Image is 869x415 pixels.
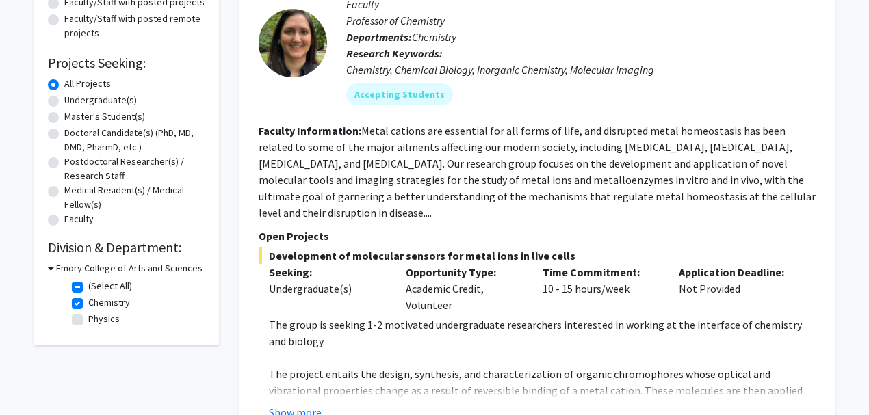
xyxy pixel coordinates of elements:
label: (Select All) [88,279,132,293]
label: Chemistry [88,295,130,310]
b: Research Keywords: [346,46,443,60]
p: Application Deadline: [679,264,795,280]
label: Postdoctoral Researcher(s) / Research Staff [64,155,205,183]
p: Open Projects [259,228,816,244]
b: Faculty Information: [259,124,361,137]
label: Master's Student(s) [64,109,145,124]
label: Undergraduate(s) [64,93,137,107]
h2: Projects Seeking: [48,55,205,71]
h2: Division & Department: [48,239,205,256]
p: Opportunity Type: [406,264,522,280]
div: Academic Credit, Volunteer [395,264,532,313]
p: The group is seeking 1-2 motivated undergraduate researchers interested in working at the interfa... [269,317,816,349]
h3: Emory College of Arts and Sciences [56,261,203,276]
p: Professor of Chemistry [346,12,816,29]
div: Chemistry, Chemical Biology, Inorganic Chemistry, Molecular Imaging [346,62,816,78]
iframe: Chat [10,353,58,405]
label: Faculty [64,212,94,226]
label: Doctoral Candidate(s) (PhD, MD, DMD, PharmD, etc.) [64,126,205,155]
label: All Projects [64,77,111,91]
p: Seeking: [269,264,385,280]
label: Medical Resident(s) / Medical Fellow(s) [64,183,205,212]
mat-chip: Accepting Students [346,83,453,105]
span: Chemistry [412,30,456,44]
label: Physics [88,312,120,326]
div: 10 - 15 hours/week [532,264,669,313]
div: Undergraduate(s) [269,280,385,297]
b: Departments: [346,30,412,44]
label: Faculty/Staff with posted remote projects [64,12,205,40]
p: Time Commitment: [543,264,659,280]
fg-read-more: Metal cations are essential for all forms of life, and disrupted metal homeostasis has been relat... [259,124,816,219]
span: Development of molecular sensors for metal ions in live cells [259,247,816,264]
div: Not Provided [669,264,805,313]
